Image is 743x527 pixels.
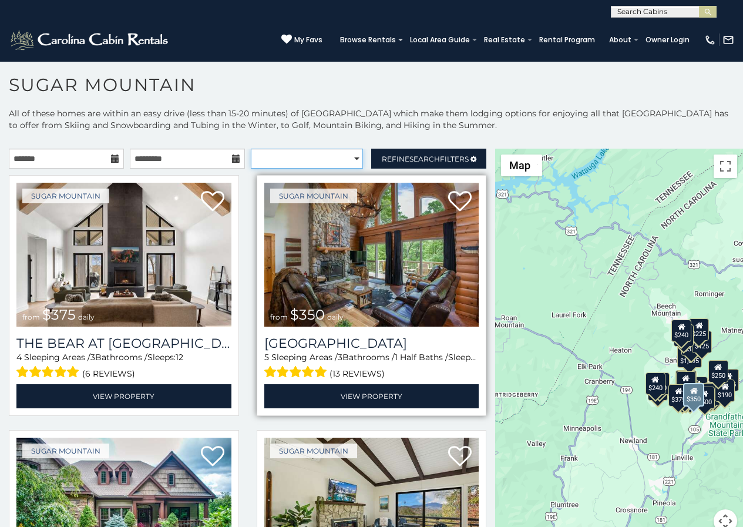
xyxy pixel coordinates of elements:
[683,383,704,407] div: $350
[22,444,109,458] a: Sugar Mountain
[264,352,269,362] span: 5
[264,335,479,351] a: [GEOGRAPHIC_DATA]
[16,335,231,351] a: The Bear At [GEOGRAPHIC_DATA]
[675,370,695,392] div: $190
[22,189,109,203] a: Sugar Mountain
[640,32,695,48] a: Owner Login
[264,335,479,351] h3: Grouse Moor Lodge
[22,313,40,321] span: from
[645,372,665,395] div: $240
[409,155,440,163] span: Search
[533,32,601,48] a: Rental Program
[704,34,716,46] img: phone-regular-white.png
[290,306,325,323] span: $350
[719,369,739,391] div: $155
[382,155,469,163] span: Refine Filters
[294,35,322,45] span: My Favs
[201,445,224,469] a: Add to favorites
[176,352,183,362] span: 12
[78,313,95,321] span: daily
[264,183,479,327] a: Grouse Moor Lodge from $350 daily
[476,352,484,362] span: 12
[264,351,479,381] div: Sleeping Areas / Bathrooms / Sleeps:
[669,384,689,407] div: $375
[338,352,342,362] span: 3
[16,351,231,381] div: Sleeping Areas / Bathrooms / Sleeps:
[715,380,735,402] div: $190
[404,32,476,48] a: Local Area Guide
[448,190,472,214] a: Add to favorites
[42,306,76,323] span: $375
[270,313,288,321] span: from
[371,149,486,169] a: RefineSearchFilters
[330,366,385,381] span: (13 reviews)
[90,352,95,362] span: 3
[714,155,737,178] button: Toggle fullscreen view
[695,387,715,409] div: $500
[501,155,542,176] button: Change map style
[478,32,531,48] a: Real Estate
[603,32,637,48] a: About
[701,383,721,405] div: $195
[82,366,135,381] span: (6 reviews)
[448,445,472,469] a: Add to favorites
[9,28,172,52] img: White-1-2.png
[334,32,402,48] a: Browse Rentals
[395,352,448,362] span: 1 Half Baths /
[688,377,708,399] div: $200
[509,159,530,172] span: Map
[708,360,728,382] div: $250
[16,183,231,327] img: The Bear At Sugar Mountain
[722,34,734,46] img: mail-regular-white.png
[270,189,357,203] a: Sugar Mountain
[264,183,479,327] img: Grouse Moor Lodge
[270,444,357,458] a: Sugar Mountain
[671,320,691,342] div: $240
[16,384,231,408] a: View Property
[264,384,479,408] a: View Property
[327,313,344,321] span: daily
[16,352,22,362] span: 4
[281,34,322,46] a: My Favs
[677,345,702,368] div: $1,095
[689,318,709,341] div: $225
[16,183,231,327] a: The Bear At Sugar Mountain from $375 daily
[201,190,224,214] a: Add to favorites
[676,371,696,394] div: $300
[16,335,231,351] h3: The Bear At Sugar Mountain
[692,331,712,353] div: $125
